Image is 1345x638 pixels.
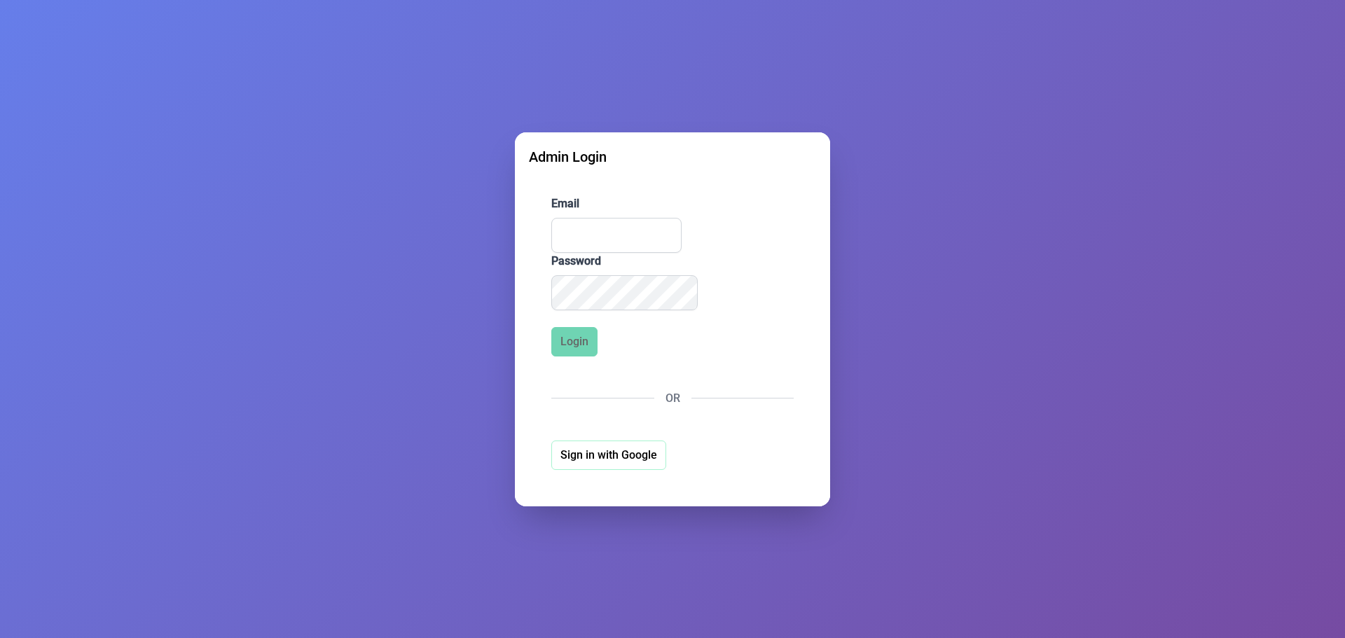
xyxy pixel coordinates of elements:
[551,327,598,356] button: Login
[560,333,588,350] span: Login
[551,195,794,212] label: Email
[529,146,816,167] div: Admin Login
[551,441,666,470] button: Sign in with Google
[560,447,657,464] span: Sign in with Google
[551,390,794,407] div: OR
[551,253,794,270] label: Password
